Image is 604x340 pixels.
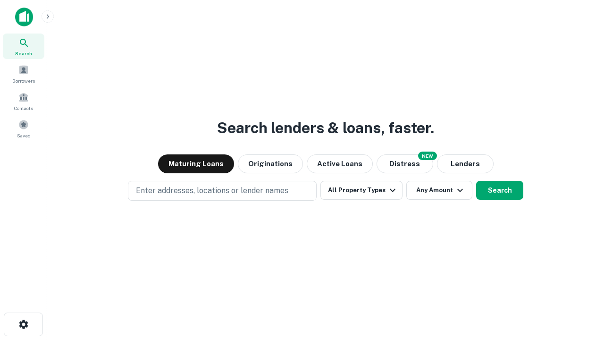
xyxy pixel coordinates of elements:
[557,264,604,310] iframe: Chat Widget
[17,132,31,139] span: Saved
[418,152,437,160] div: NEW
[3,88,44,114] a: Contacts
[136,185,288,196] p: Enter addresses, locations or lender names
[377,154,433,173] button: Search distressed loans with lien and other non-mortgage details.
[128,181,317,201] button: Enter addresses, locations or lender names
[14,104,33,112] span: Contacts
[238,154,303,173] button: Originations
[12,77,35,85] span: Borrowers
[307,154,373,173] button: Active Loans
[320,181,403,200] button: All Property Types
[3,34,44,59] a: Search
[15,50,32,57] span: Search
[158,154,234,173] button: Maturing Loans
[406,181,472,200] button: Any Amount
[437,154,494,173] button: Lenders
[476,181,523,200] button: Search
[3,116,44,141] a: Saved
[3,61,44,86] a: Borrowers
[217,117,434,139] h3: Search lenders & loans, faster.
[15,8,33,26] img: capitalize-icon.png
